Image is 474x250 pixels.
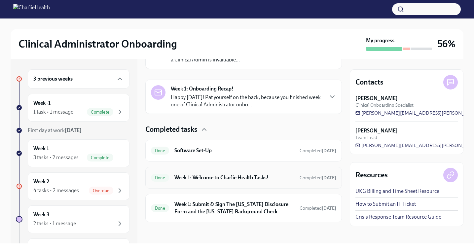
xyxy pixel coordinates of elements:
h3: 56% [437,38,456,50]
div: 3 tasks • 2 messages [33,154,79,161]
span: Completed [300,148,336,154]
a: DoneWeek 1: Submit & Sign The [US_STATE] Disclosure Form and the [US_STATE] Background CheckCompl... [151,199,336,217]
div: 4 tasks • 2 messages [33,187,79,194]
a: DoneWeek 1: Welcome to Charlie Health Tasks!Completed[DATE] [151,172,336,183]
span: Overdue [89,188,113,193]
span: August 20th, 2025 00:03 [300,205,336,211]
div: Completed tasks [145,125,342,134]
a: UKG Billing and Time Sheet Resource [355,188,439,195]
a: DoneSoftware Set-UpCompleted[DATE] [151,145,336,156]
a: Week 24 tasks • 2 messagesOverdue [16,172,129,200]
h4: Completed tasks [145,125,198,134]
div: 3 previous weeks [28,69,129,89]
p: Happy [DATE]! Pat yourself on the back, because you finished week one of Clinical Administrator o... [171,94,323,108]
a: Crisis Response Team Resource Guide [355,213,441,221]
h6: Week 1: Welcome to Charlie Health Tasks! [174,174,294,181]
h6: Week 1 [33,145,49,152]
a: Week 13 tasks • 2 messagesComplete [16,139,129,167]
span: August 20th, 2025 10:10 [300,148,336,154]
span: Completed [300,205,336,211]
strong: [DATE] [322,148,336,154]
strong: Week 1: Onboarding Recap! [171,85,234,92]
span: Done [151,175,169,180]
span: Complete [87,155,113,160]
h6: Week 2 [33,178,49,185]
strong: My progress [366,37,394,44]
a: Week 32 tasks • 1 message [16,205,129,233]
h6: Week -1 [33,99,51,107]
strong: [DATE] [65,127,82,133]
strong: [DATE] [322,175,336,181]
h6: Software Set-Up [174,147,294,154]
h6: 3 previous weeks [33,75,73,83]
a: How to Submit an IT Ticket [355,200,416,208]
div: 1 task • 1 message [33,108,73,116]
h6: Week 3 [33,211,50,218]
strong: [DATE] [322,205,336,211]
img: CharlieHealth [13,4,50,15]
span: Team Lead [355,134,377,141]
h4: Contacts [355,77,383,87]
a: First day at work[DATE] [16,127,129,134]
h6: Week 1: Submit & Sign The [US_STATE] Disclosure Form and the [US_STATE] Background Check [174,201,294,215]
h4: Resources [355,170,388,180]
span: Done [151,206,169,211]
strong: [PERSON_NAME] [355,95,398,102]
span: Done [151,148,169,153]
strong: [PERSON_NAME] [355,127,398,134]
span: August 24th, 2025 16:42 [300,175,336,181]
span: Clinical Onboarding Specialist [355,102,414,108]
span: Completed [300,175,336,181]
span: First day at work [28,127,82,133]
span: Complete [87,110,113,115]
div: 2 tasks • 1 message [33,220,76,227]
a: Week -11 task • 1 messageComplete [16,94,129,122]
h2: Clinical Administrator Onboarding [18,37,177,51]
